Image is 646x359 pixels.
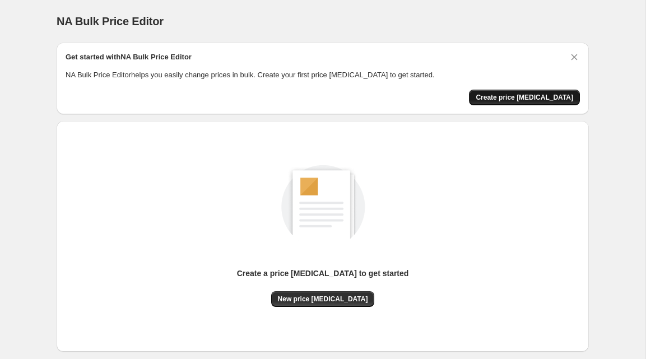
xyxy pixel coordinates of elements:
button: Create price change job [469,90,580,105]
h2: Get started with NA Bulk Price Editor [66,52,192,63]
p: NA Bulk Price Editor helps you easily change prices in bulk. Create your first price [MEDICAL_DAT... [66,69,580,81]
button: Dismiss card [569,52,580,63]
span: New price [MEDICAL_DATA] [278,295,368,304]
span: NA Bulk Price Editor [57,15,164,27]
button: New price [MEDICAL_DATA] [271,291,375,307]
span: Create price [MEDICAL_DATA] [476,93,573,102]
p: Create a price [MEDICAL_DATA] to get started [237,268,409,279]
